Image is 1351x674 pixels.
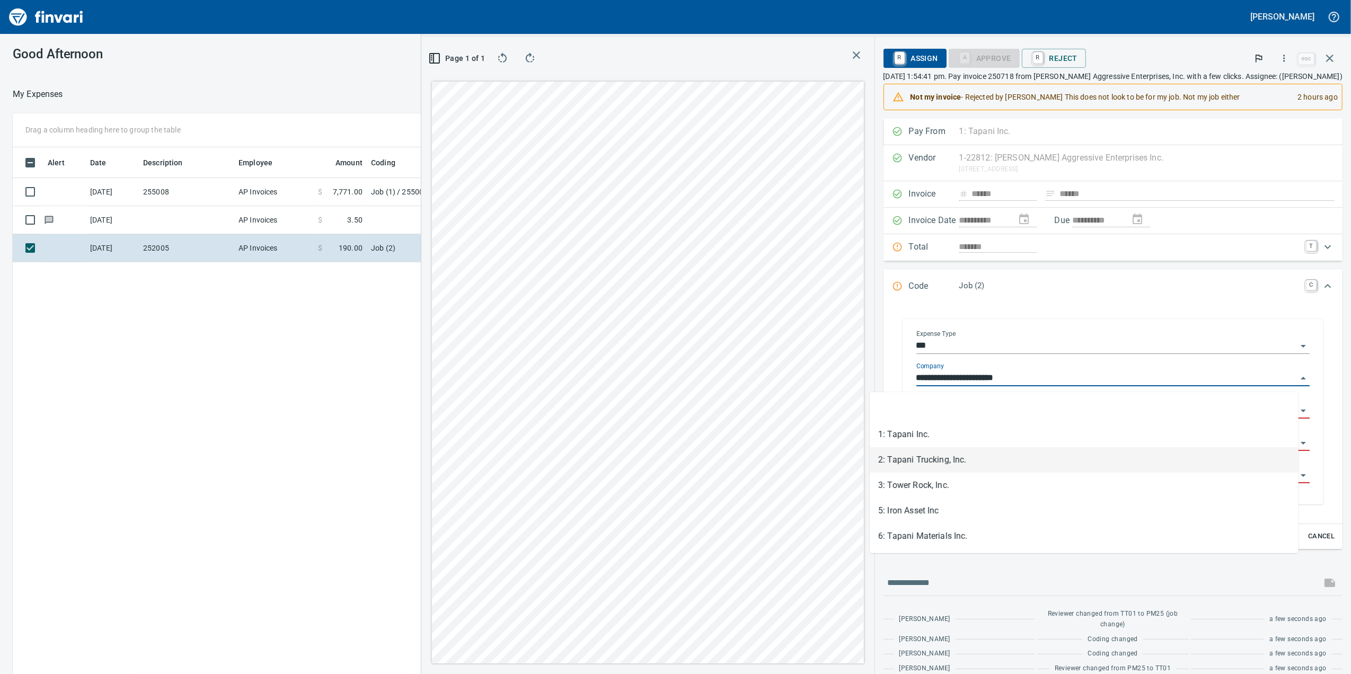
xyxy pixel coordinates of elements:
button: Page 1 of 1 [430,49,485,68]
td: [DATE] [86,234,139,262]
div: - Rejected by [PERSON_NAME] This does not look to be for my job. Not my job either [911,87,1290,107]
label: Company [916,363,944,369]
span: a few seconds ago [1269,649,1327,659]
button: Flag [1247,47,1270,70]
li: 2: Tapani Trucking, Inc. [870,447,1299,473]
td: AP Invoices [234,234,314,262]
a: C [1306,280,1317,290]
span: [PERSON_NAME] [899,614,950,625]
span: a few seconds ago [1269,614,1327,625]
div: Expand [884,304,1343,549]
span: Alert [48,156,78,169]
li: 3: Tower Rock, Inc. [870,473,1299,498]
button: Open [1296,436,1311,450]
p: [DATE] 1:54:41 pm. Pay invoice 250718 from [PERSON_NAME] Aggressive Enterprises, Inc. with a few ... [884,71,1343,82]
a: T [1306,241,1317,251]
button: More [1273,47,1296,70]
span: [PERSON_NAME] [899,663,950,674]
button: Close [1296,371,1311,386]
span: $ [318,243,322,253]
div: Expand [884,234,1343,261]
li: 5: Iron Asset Inc [870,498,1299,524]
p: My Expenses [13,88,63,101]
span: Page 1 of 1 [434,52,481,65]
li: 1: Tapani Inc. [870,422,1299,447]
td: [DATE] [86,178,139,206]
p: Job (2) [959,280,1300,292]
button: Open [1296,403,1311,418]
span: Date [90,156,107,169]
nav: breadcrumb [13,88,63,101]
a: esc [1299,53,1314,65]
span: Close invoice [1296,46,1343,71]
td: AP Invoices [234,206,314,234]
a: R [895,52,905,64]
span: [PERSON_NAME] [899,649,950,659]
span: Coding changed [1088,634,1138,645]
button: Open [1296,339,1311,353]
span: a few seconds ago [1269,663,1327,674]
span: Employee [239,156,272,169]
span: Reviewer changed from PM25 to TT01 [1055,663,1171,674]
a: R [1033,52,1043,64]
span: $ [318,215,322,225]
button: Cancel [1304,528,1338,545]
span: 3.50 [347,215,363,225]
td: 252005 [139,234,234,262]
p: Code [909,280,959,294]
span: Amount [335,156,363,169]
span: Employee [239,156,286,169]
img: Finvari [6,4,86,30]
span: Coding changed [1088,649,1138,659]
button: Open [1296,468,1311,483]
span: Coding [371,156,395,169]
td: AP Invoices [234,178,314,206]
td: [DATE] [86,206,139,234]
span: [PERSON_NAME] [899,634,950,645]
button: RReject [1022,49,1086,68]
p: Total [909,241,959,254]
td: 255008 [139,178,234,206]
span: Reject [1030,49,1078,67]
td: Job (2) [367,234,632,262]
button: [PERSON_NAME] [1248,8,1317,25]
h3: Good Afternoon [13,47,349,61]
label: Expense Type [916,331,956,337]
span: 7,771.00 [333,187,363,197]
span: $ [318,187,322,197]
span: Has messages [43,216,55,223]
span: Cancel [1307,530,1336,543]
span: Coding [371,156,409,169]
div: Expand [884,269,1343,304]
span: Alert [48,156,65,169]
span: Amount [322,156,363,169]
div: Job required [949,53,1020,62]
li: 6: Tapani Materials Inc. [870,524,1299,549]
p: Drag a column heading here to group the table [25,125,181,135]
div: 2 hours ago [1289,87,1338,107]
span: 190.00 [339,243,363,253]
strong: Not my invoice [911,93,961,101]
button: RAssign [884,49,947,68]
span: This records your message into the invoice and notifies anyone mentioned [1317,570,1343,596]
span: Assign [892,49,938,67]
span: Date [90,156,120,169]
td: Job (1) / 255008.: [GEOGRAPHIC_DATA] [367,178,632,206]
span: Reviewer changed from TT01 to PM25 (job change) [1043,609,1184,630]
span: Description [143,156,183,169]
span: a few seconds ago [1269,634,1327,645]
span: Description [143,156,197,169]
h5: [PERSON_NAME] [1251,11,1314,22]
